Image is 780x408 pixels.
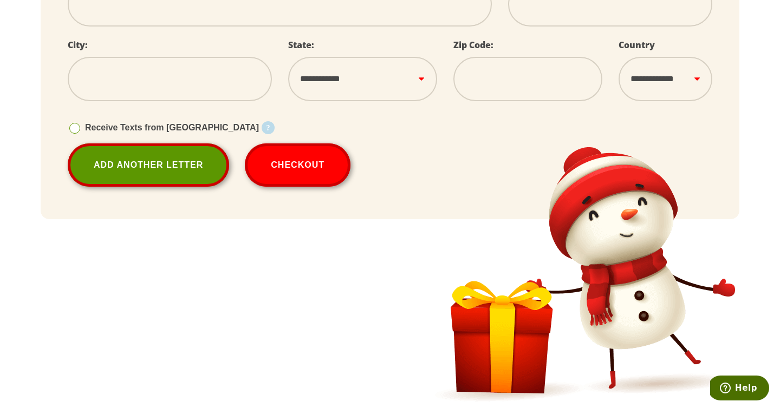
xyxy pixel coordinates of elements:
[245,143,350,187] button: Checkout
[85,123,259,132] span: Receive Texts from [GEOGRAPHIC_DATA]
[453,39,493,51] label: Zip Code:
[619,39,655,51] label: Country
[428,141,739,406] img: Snowman
[288,39,314,51] label: State:
[68,39,88,51] label: City:
[710,376,769,403] iframe: Opens a widget where you can find more information
[68,143,229,187] a: Add Another Letter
